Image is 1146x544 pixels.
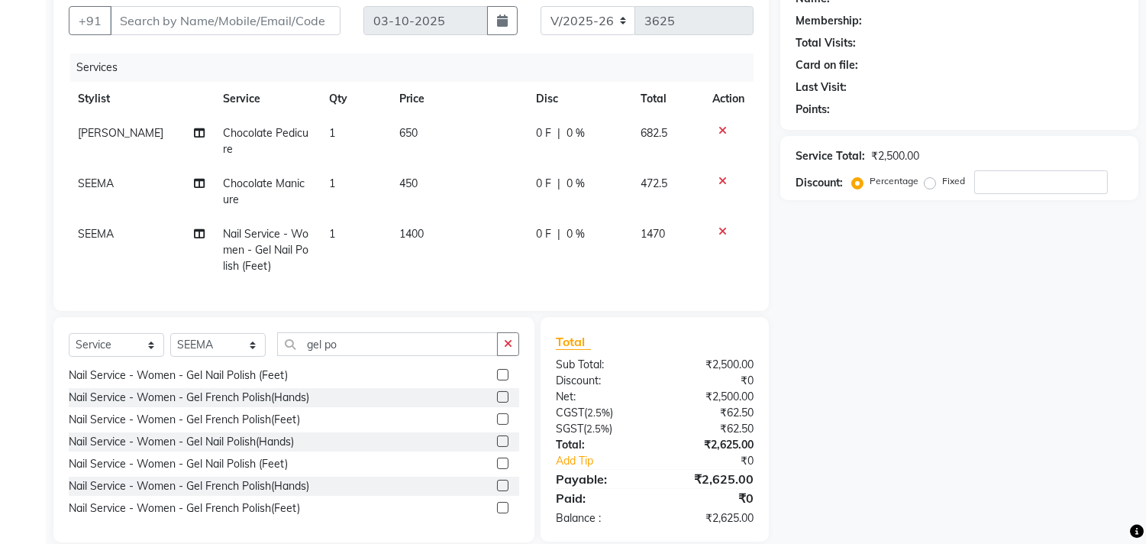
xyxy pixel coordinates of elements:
div: Balance : [544,510,655,526]
th: Action [703,82,754,116]
span: 1470 [641,227,665,241]
span: 1400 [399,227,424,241]
span: 0 % [567,226,585,242]
a: Add Tip [544,453,673,469]
div: ( ) [544,405,655,421]
div: Nail Service - Women - Gel French Polish(Hands) [69,478,309,494]
div: Points: [796,102,830,118]
span: 682.5 [641,126,667,140]
div: ( ) [544,421,655,437]
div: Sub Total: [544,357,655,373]
div: ₹2,500.00 [655,357,766,373]
span: | [557,226,560,242]
span: | [557,125,560,141]
span: 1 [329,227,335,241]
span: [PERSON_NAME] [78,126,163,140]
div: Nail Service - Women - Gel French Polish(Feet) [69,500,300,516]
span: SGST [556,422,583,436]
th: Qty [320,82,390,116]
span: Total [556,334,591,350]
span: SEEMA [78,176,114,190]
div: ₹0 [655,489,766,507]
span: | [557,176,560,192]
label: Fixed [942,174,965,188]
div: Nail Service - Women - Gel Nail Polish(Hands) [69,434,294,450]
span: 0 F [536,176,551,192]
span: CGST [556,406,584,419]
th: Stylist [69,82,215,116]
span: 0 F [536,125,551,141]
span: 450 [399,176,418,190]
span: 650 [399,126,418,140]
input: Search or Scan [277,332,498,356]
div: ₹2,500.00 [655,389,766,405]
div: Nail Service - Women - Gel Nail Polish (Feet) [69,456,288,472]
div: Total Visits: [796,35,856,51]
th: Total [631,82,703,116]
div: Nail Service - Women - Gel French Polish(Hands) [69,390,309,406]
input: Search by Name/Mobile/Email/Code [110,6,341,35]
div: ₹2,625.00 [655,510,766,526]
span: 0 F [536,226,551,242]
div: Service Total: [796,148,865,164]
div: ₹62.50 [655,405,766,421]
span: Nail Service - Women - Gel Nail Polish (Feet) [224,227,309,273]
div: ₹62.50 [655,421,766,437]
div: ₹2,625.00 [655,437,766,453]
div: Discount: [796,175,843,191]
div: Total: [544,437,655,453]
div: Membership: [796,13,862,29]
div: Payable: [544,470,655,488]
th: Price [390,82,527,116]
th: Disc [527,82,631,116]
button: +91 [69,6,111,35]
div: Paid: [544,489,655,507]
span: 0 % [567,125,585,141]
div: Nail Service - Women - Gel French Polish(Feet) [69,412,300,428]
div: ₹2,500.00 [871,148,919,164]
div: Last Visit: [796,79,847,96]
div: Discount: [544,373,655,389]
label: Percentage [870,174,918,188]
div: Nail Service - Women - Gel Nail Polish (Feet) [69,368,288,384]
div: Card on file: [796,57,858,73]
span: Chocolate Pedicure [224,126,309,156]
div: Net: [544,389,655,405]
span: 1 [329,126,335,140]
span: 0 % [567,176,585,192]
span: SEEMA [78,227,114,241]
div: ₹0 [673,453,766,469]
span: 1 [329,176,335,190]
span: 2.5% [587,406,610,419]
span: Chocolate Manicure [224,176,305,206]
div: Services [70,53,765,82]
span: 2.5% [586,423,609,435]
th: Service [215,82,321,116]
div: ₹2,625.00 [655,470,766,488]
span: 472.5 [641,176,667,190]
div: ₹0 [655,373,766,389]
